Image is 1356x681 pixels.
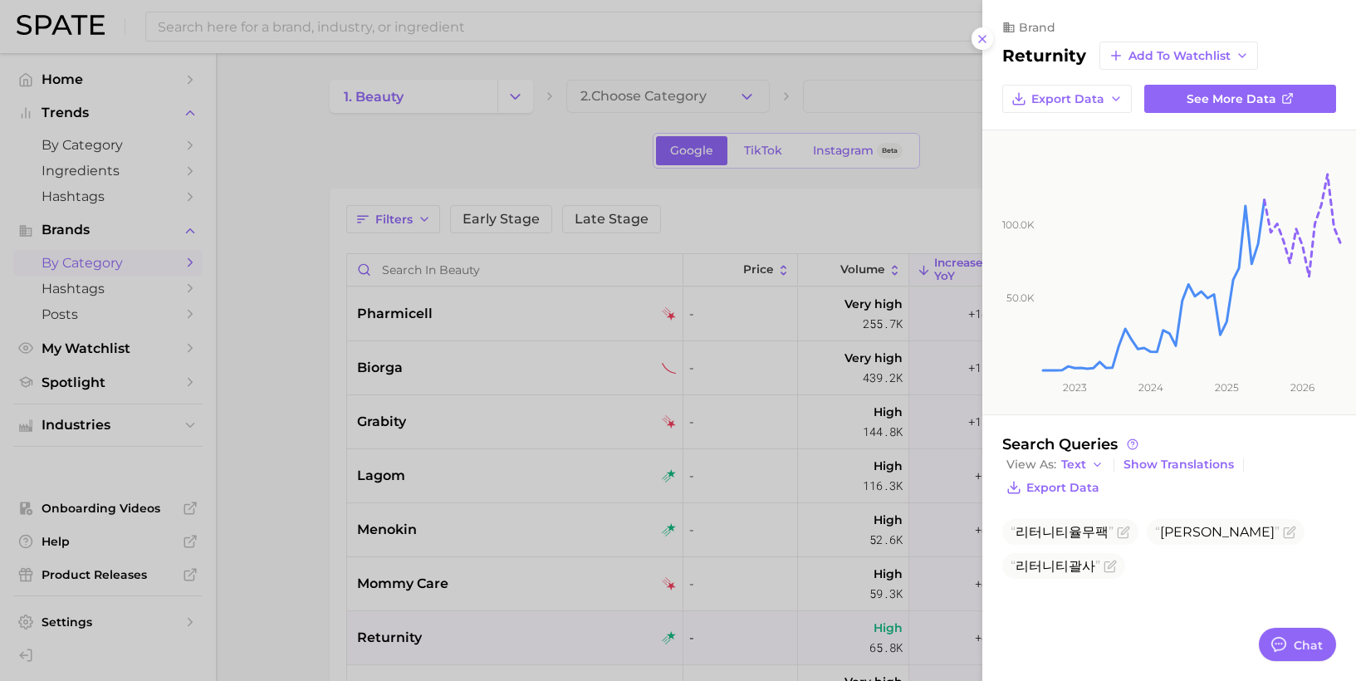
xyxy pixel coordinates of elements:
tspan: 50.0k [1006,292,1035,304]
span: View As [1006,460,1056,469]
button: Export Data [1002,85,1132,113]
span: See more data [1187,92,1276,106]
tspan: 100.0k [1002,218,1035,231]
h2: returnity [1002,46,1086,66]
tspan: 2026 [1290,381,1314,394]
span: brand [1019,20,1055,35]
tspan: 2024 [1138,381,1163,394]
span: Add to Watchlist [1128,49,1231,63]
button: Add to Watchlist [1099,42,1258,70]
span: [PERSON_NAME] [1155,524,1280,540]
button: Flag as miscategorized or irrelevant [1117,526,1130,539]
tspan: 2023 [1063,381,1087,394]
span: Export Data [1026,481,1099,495]
span: Show Translations [1123,458,1234,472]
button: Export Data [1002,476,1104,499]
a: See more data [1144,85,1336,113]
button: Flag as miscategorized or irrelevant [1283,526,1296,539]
span: Search Queries [1002,435,1141,453]
button: Flag as miscategorized or irrelevant [1104,560,1117,573]
tspan: 2025 [1215,381,1239,394]
button: View AsText [1002,454,1109,476]
button: Show Translations [1119,453,1238,476]
span: 리터니티율무팩 [1011,524,1114,540]
span: Text [1061,460,1086,469]
span: Export Data [1031,92,1104,106]
span: 리터니티괄사 [1011,558,1100,574]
